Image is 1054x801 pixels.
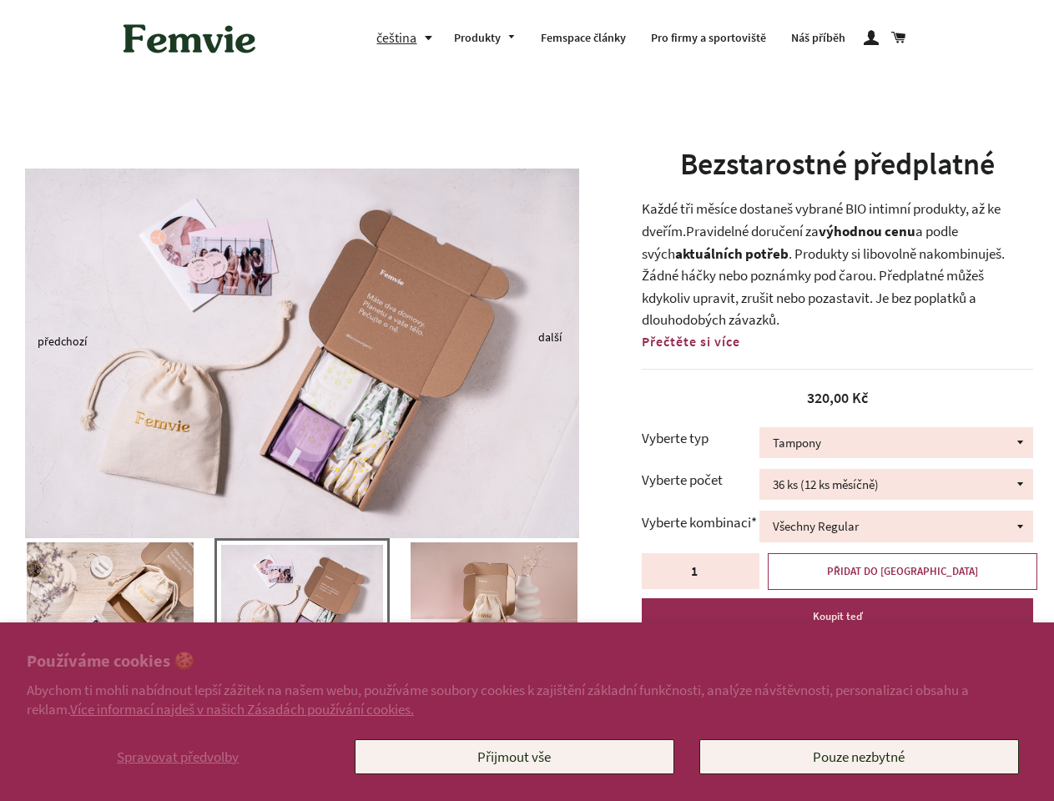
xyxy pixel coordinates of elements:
[699,739,1019,774] button: Pouze nezbytné
[221,545,383,657] img: TER06153_nahled_55e4d994-aa26-4205-95cb-2843203b3a89_400x.jpg
[538,337,547,341] button: Next
[789,244,792,263] span: .
[779,17,858,60] a: Náš příběh
[642,198,1033,330] p: Každé tři měsíce dostaneš vybrané BIO intimní produkty, až ke dveřím. Produkty si libovolně nakom...
[27,681,1027,718] p: Abychom ti mohli nabídnout lepší zážitek na našem webu, používáme soubory cookies k zajištění zák...
[25,169,579,538] img: TER06153_nahled_55e4d994-aa26-4205-95cb-2843203b3a89_800x.jpg
[642,598,1033,635] button: Koupit teď
[768,553,1037,590] button: PŘIDAT DO [GEOGRAPHIC_DATA]
[675,244,789,263] b: aktuálních potřeb
[441,17,528,60] a: Produkty
[642,469,759,491] label: Vyberte počet
[376,27,441,49] button: čeština
[642,144,1033,185] h1: Bezstarostné předplatné
[642,511,759,534] label: Vyberte kombinaci*
[27,649,1027,673] h2: Používáme cookies 🍪
[355,739,674,774] button: Přijmout vše
[411,542,577,659] img: TER07022_nahled_8cbbf038-df9d-495c-8a81-dc3926471646_400x.jpg
[686,222,819,240] span: Pravidelné doručení za
[807,388,868,407] span: 320,00 Kč
[114,13,265,64] img: Femvie
[117,748,239,766] span: Spravovat předvolby
[642,333,740,350] span: Přečtěte si více
[638,17,779,60] a: Pro firmy a sportoviště
[642,427,759,450] label: Vyberte typ
[528,17,638,60] a: Femspace články
[819,222,915,240] b: výhodnou cenu
[27,739,330,774] button: Spravovat předvolby
[70,700,414,718] a: Více informací najdeš v našich Zásadách používání cookies.
[642,222,958,263] span: a podle svých
[827,564,978,578] span: PŘIDAT DO [GEOGRAPHIC_DATA]
[38,341,46,345] button: Previous
[27,542,194,659] img: TER07046_nahled_e819ef39-4be1-4e26-87ba-be875aeae645_400x.jpg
